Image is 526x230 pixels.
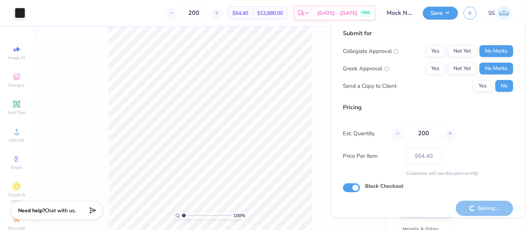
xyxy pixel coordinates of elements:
label: Block Checkout [365,182,403,190]
input: – – [179,6,208,20]
button: No Marks [479,45,513,57]
div: Greek Approval [343,64,389,73]
div: Submit for [343,29,513,38]
span: Clipart & logos [4,192,30,204]
span: Chat with us. [45,207,76,214]
img: Shashank S Sharma [497,6,511,20]
span: Image AI [8,55,26,61]
span: Upload [9,137,24,143]
button: No Marks [479,63,513,74]
button: No [495,80,513,92]
div: Send a Copy to Client [343,82,397,90]
a: SS [488,6,511,20]
label: Price Per Item [343,152,400,160]
span: [DATE] - [DATE] [317,9,357,17]
button: Not Yet [448,63,476,74]
div: Pricing [343,103,513,112]
span: 100 % [234,212,246,219]
span: SS [488,9,495,17]
button: Yes [426,45,445,57]
div: Customers will see this price on HQ. [343,170,513,177]
label: Est. Quantity [343,129,387,138]
div: Collegiate Approval [343,47,399,56]
button: Not Yet [448,45,476,57]
span: Designs [9,82,25,88]
button: Save [423,7,458,20]
span: $12,880.00 [257,9,283,17]
button: Yes [426,63,445,74]
span: FREE [362,10,370,16]
button: Yes [473,80,492,92]
span: Add Text [8,110,26,116]
input: Untitled Design [381,6,417,20]
span: Greek [11,164,23,170]
input: – – [406,125,442,142]
strong: Need help? [18,207,45,214]
span: $64.40 [232,9,248,17]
